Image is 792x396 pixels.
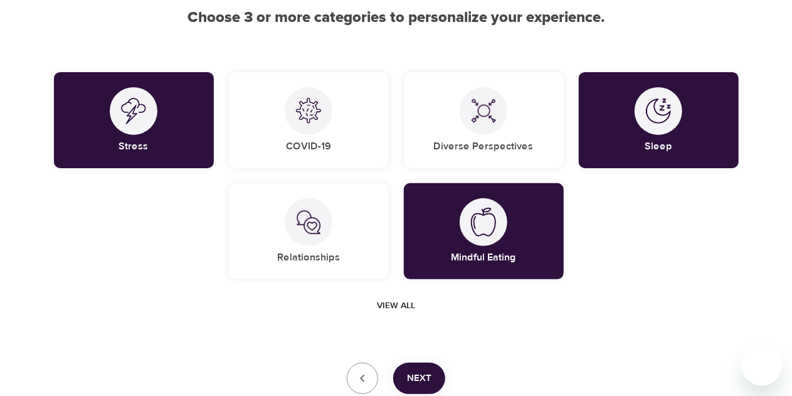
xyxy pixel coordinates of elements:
[407,370,431,387] span: Next
[286,140,331,153] h5: COVID-19
[645,140,672,153] h5: Sleep
[229,183,389,279] div: RelationshipsRelationships
[119,140,149,153] h5: Stress
[296,98,321,124] img: COVID-19
[54,9,739,27] h2: Choose 3 or more categories to personalize your experience.
[121,98,146,124] img: Stress
[377,298,415,314] span: View all
[277,251,340,264] h5: Relationships
[404,183,564,279] div: Mindful EatingMindful Eating
[471,99,496,124] img: Diverse Perspectives
[646,99,671,124] img: Sleep
[229,72,389,168] div: COVID-19COVID-19
[434,140,534,153] h5: Diverse Perspectives
[451,251,516,264] h5: Mindful Eating
[404,72,564,168] div: Diverse PerspectivesDiverse Perspectives
[54,72,214,168] div: StressStress
[372,294,420,318] button: View all
[742,346,782,386] iframe: Button to launch messaging window
[471,208,496,237] img: Mindful Eating
[579,72,739,168] div: SleepSleep
[393,363,445,394] button: Next
[296,210,321,235] img: Relationships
